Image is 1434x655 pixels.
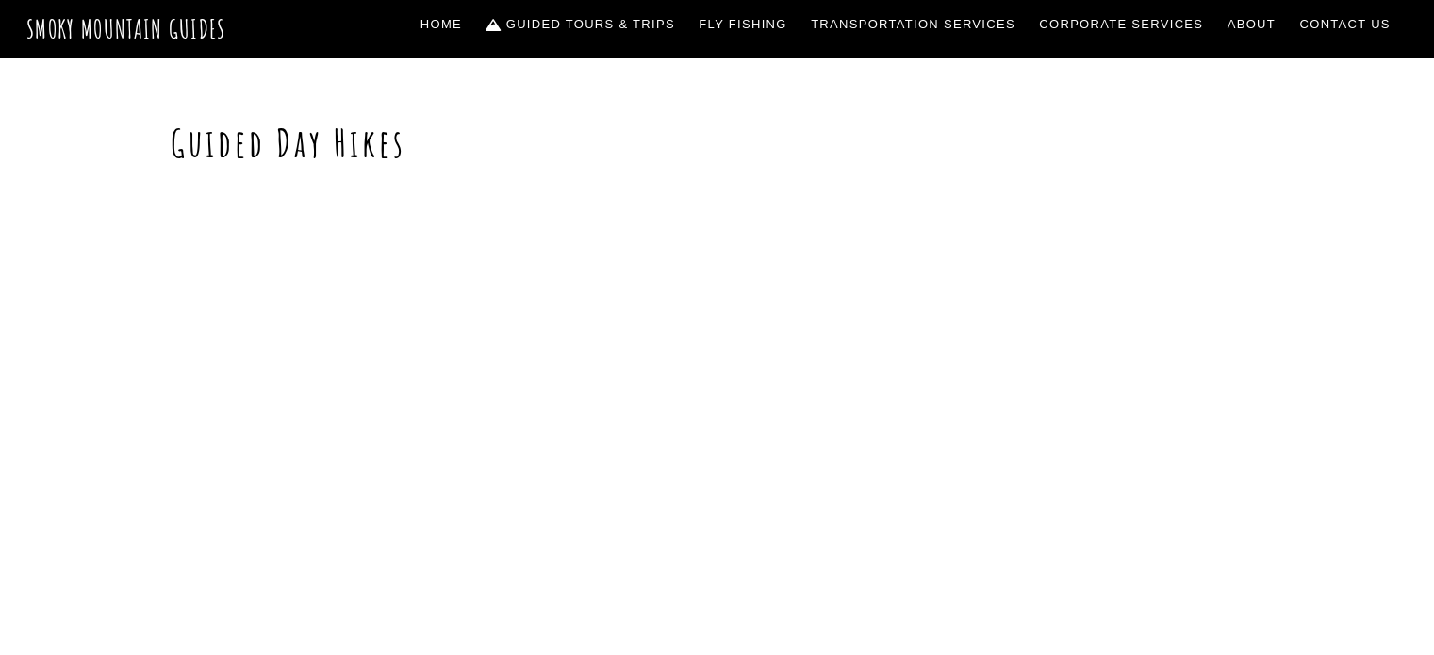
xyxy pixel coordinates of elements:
[1220,5,1283,44] a: About
[26,13,226,44] a: Smoky Mountain Guides
[1032,5,1211,44] a: Corporate Services
[479,5,683,44] a: Guided Tours & Trips
[1293,5,1398,44] a: Contact Us
[413,5,470,44] a: Home
[803,5,1022,44] a: Transportation Services
[692,5,795,44] a: Fly Fishing
[171,121,1264,166] h1: Guided Day Hikes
